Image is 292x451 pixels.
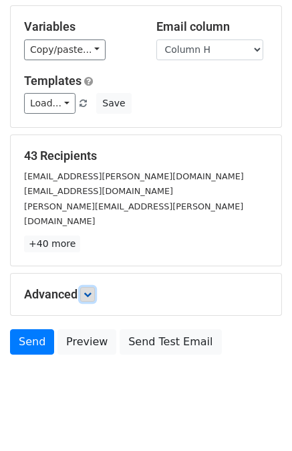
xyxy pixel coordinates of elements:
small: [EMAIL_ADDRESS][PERSON_NAME][DOMAIN_NAME] [24,171,244,181]
h5: Variables [24,19,136,34]
button: Save [96,93,131,114]
small: [PERSON_NAME][EMAIL_ADDRESS][PERSON_NAME][DOMAIN_NAME] [24,201,243,227]
a: Load... [24,93,76,114]
iframe: Chat Widget [225,387,292,451]
a: Send [10,329,54,355]
a: Send Test Email [120,329,221,355]
small: [EMAIL_ADDRESS][DOMAIN_NAME] [24,186,173,196]
a: +40 more [24,236,80,252]
h5: Email column [156,19,269,34]
a: Copy/paste... [24,39,106,60]
a: Preview [57,329,116,355]
h5: 43 Recipients [24,149,268,163]
a: Templates [24,74,82,88]
h5: Advanced [24,287,268,302]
